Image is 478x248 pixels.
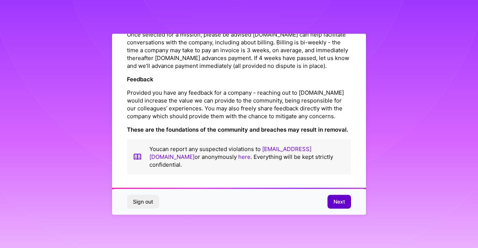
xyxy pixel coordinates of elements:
[127,195,159,208] button: Sign out
[127,88,351,120] p: Provided you have any feedback for a company - reaching out to [DOMAIN_NAME] would increase the v...
[149,145,345,168] p: You can report any suspected violations to or anonymously . Everything will be kept strictly conf...
[127,126,348,133] strong: These are the foundations of the community and breaches may result in removal.
[127,30,351,69] p: Once selected for a mission, please be advised [DOMAIN_NAME] can help facilitate conversations wi...
[333,198,345,205] span: Next
[238,153,251,160] a: here
[133,145,142,168] img: book icon
[149,145,311,160] a: [EMAIL_ADDRESS][DOMAIN_NAME]
[133,198,153,205] span: Sign out
[127,75,153,82] strong: Feedback
[328,195,351,208] button: Next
